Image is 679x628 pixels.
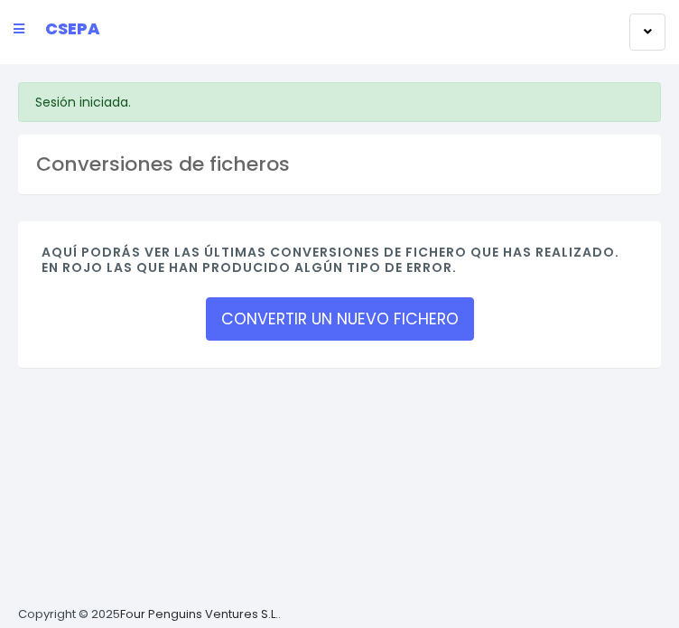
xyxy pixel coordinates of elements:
div: Sesión iniciada. [18,82,661,122]
p: Copyright © 2025 . [18,605,281,624]
a: CONVERTIR UN NUEVO FICHERO [206,297,474,341]
a: CSEPA [45,14,100,44]
span: CSEPA [45,17,100,40]
h3: Conversiones de ficheros [36,153,643,176]
a: Four Penguins Ventures S.L. [120,605,278,623]
h4: Aquí podrás ver las últimas conversiones de fichero que has realizado. En rojo las que han produc... [42,245,637,285]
